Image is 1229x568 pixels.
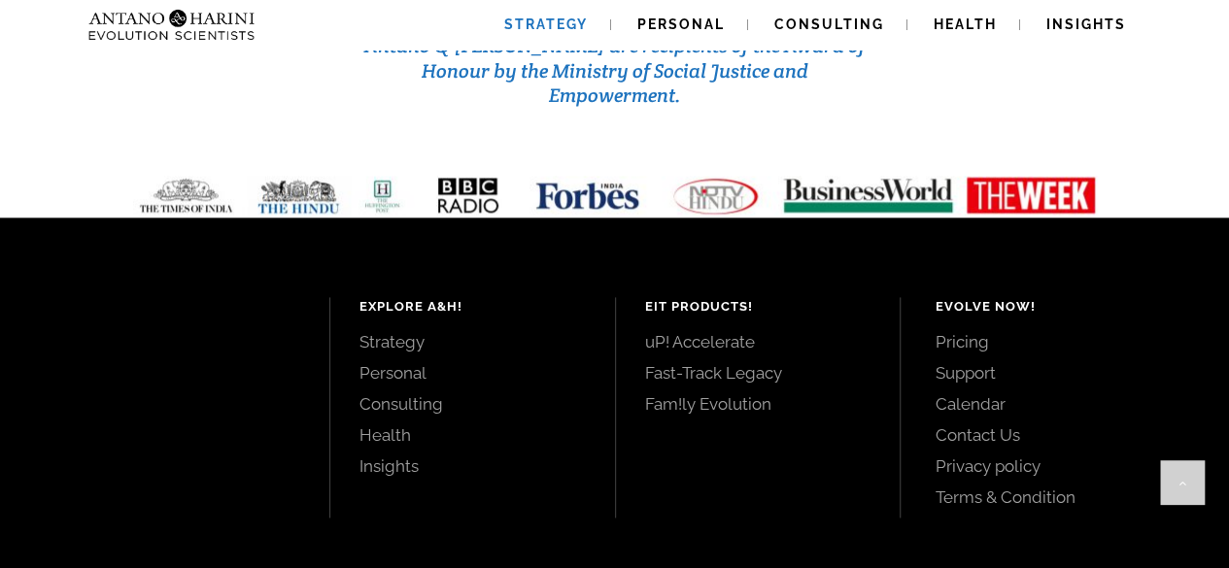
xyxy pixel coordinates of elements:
a: Contact Us [935,424,1185,446]
h3: Antano & [PERSON_NAME] are recipients of the Award of Honour by the Ministry of Social Justice an... [358,34,871,109]
a: Strategy [359,331,586,352]
a: Health [359,424,586,446]
span: Strategy [504,17,588,32]
a: Terms & Condition [935,486,1185,508]
a: Support [935,362,1185,384]
h4: Evolve Now! [935,297,1185,317]
a: Calendar [935,393,1185,415]
h4: EIT Products! [645,297,871,317]
img: Media-Strip [118,176,1112,216]
span: Personal [637,17,725,32]
a: Fam!ly Evolution [645,393,871,415]
span: Health [934,17,997,32]
a: uP! Accelerate [645,331,871,352]
a: Fast-Track Legacy [645,362,871,384]
a: Insights [359,455,586,477]
a: Personal [359,362,586,384]
a: Privacy policy [935,455,1185,477]
a: Consulting [359,393,586,415]
span: Consulting [774,17,884,32]
span: Insights [1046,17,1126,32]
h4: Explore A&H! [359,297,586,317]
a: Pricing [935,331,1185,352]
